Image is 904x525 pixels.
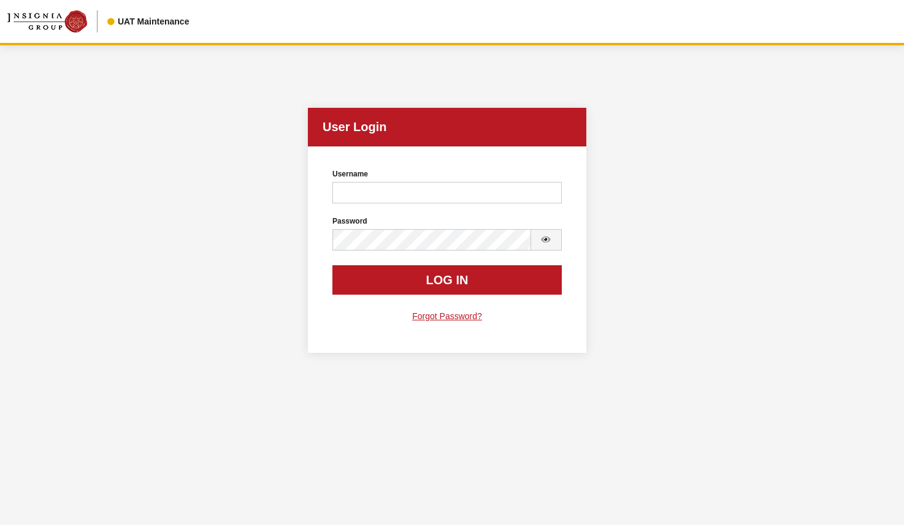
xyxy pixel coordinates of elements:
button: Show Password [531,229,562,251]
img: Catalog Maintenance [7,10,87,32]
h2: User Login [308,108,586,146]
div: UAT Maintenance [107,15,189,28]
label: Username [332,168,368,179]
label: Password [332,216,367,227]
a: Forgot Password? [332,309,562,323]
a: Insignia Group logo [7,10,107,33]
button: Log In [332,265,562,295]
